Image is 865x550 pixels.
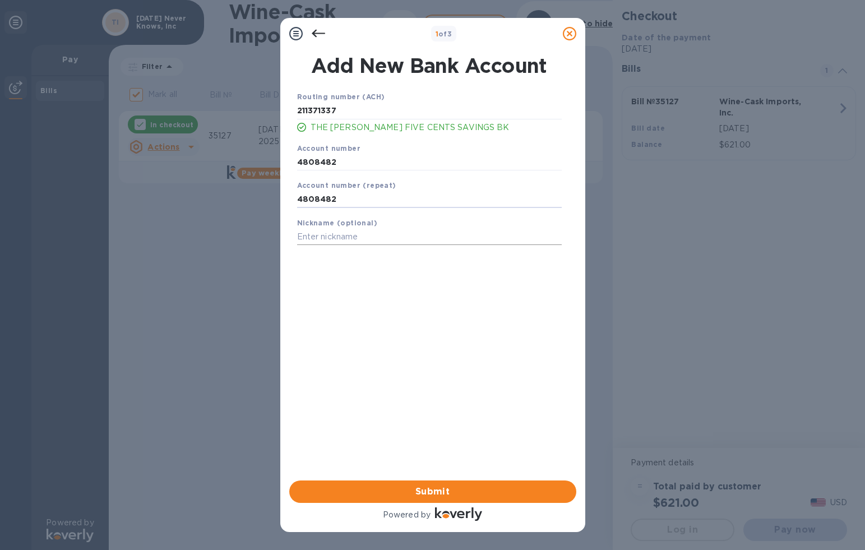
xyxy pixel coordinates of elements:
h1: Add New Bank Account [290,54,568,77]
input: Enter nickname [297,229,562,246]
input: Enter account number [297,154,562,170]
b: Account number (repeat) [297,181,396,190]
img: Logo [435,507,482,521]
input: Enter routing number [297,103,562,119]
span: 1 [436,30,438,38]
span: Submit [298,485,567,498]
button: Submit [289,480,576,503]
b: Account number [297,144,361,152]
p: Powered by [383,509,431,521]
b: Routing number (ACH) [297,93,385,101]
b: of 3 [436,30,452,38]
input: Enter account number [297,191,562,208]
b: Nickname (optional) [297,219,378,227]
p: THE [PERSON_NAME] FIVE CENTS SAVINGS BK [311,122,562,133]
